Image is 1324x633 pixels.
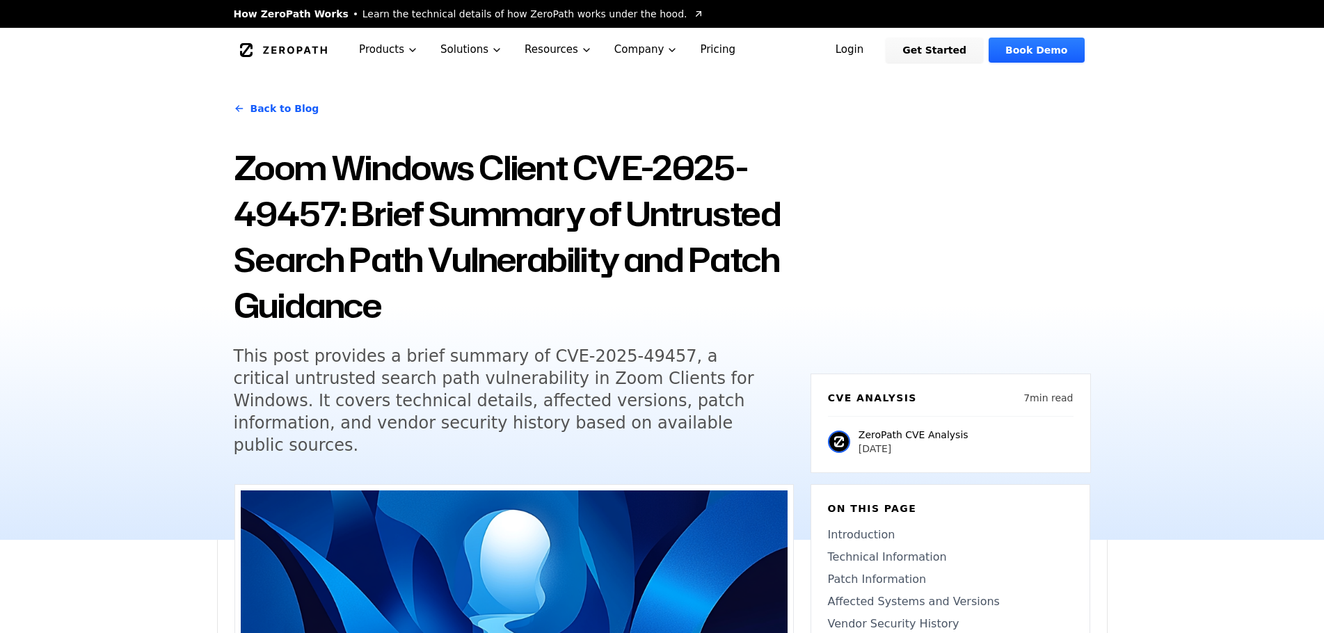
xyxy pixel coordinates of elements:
a: Introduction [828,527,1073,543]
h6: On this page [828,502,1073,515]
span: How ZeroPath Works [234,7,349,21]
a: Vendor Security History [828,616,1073,632]
a: Pricing [689,28,747,72]
a: Patch Information [828,571,1073,588]
button: Resources [513,28,603,72]
h5: This post provides a brief summary of CVE-2025-49457, a critical untrusted search path vulnerabil... [234,345,768,456]
img: ZeroPath CVE Analysis [828,431,850,453]
p: ZeroPath CVE Analysis [859,428,968,442]
a: How ZeroPath WorksLearn the technical details of how ZeroPath works under the hood. [234,7,704,21]
span: Learn the technical details of how ZeroPath works under the hood. [362,7,687,21]
a: Back to Blog [234,89,319,128]
a: Login [819,38,881,63]
a: Technical Information [828,549,1073,566]
h1: Zoom Windows Client CVE-2025-49457: Brief Summary of Untrusted Search Path Vulnerability and Patc... [234,145,794,328]
a: Book Demo [989,38,1084,63]
a: Get Started [886,38,983,63]
button: Products [348,28,429,72]
h6: CVE Analysis [828,391,917,405]
nav: Global [217,28,1108,72]
p: [DATE] [859,442,968,456]
button: Company [603,28,689,72]
p: 7 min read [1023,391,1073,405]
button: Solutions [429,28,513,72]
a: Affected Systems and Versions [828,593,1073,610]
